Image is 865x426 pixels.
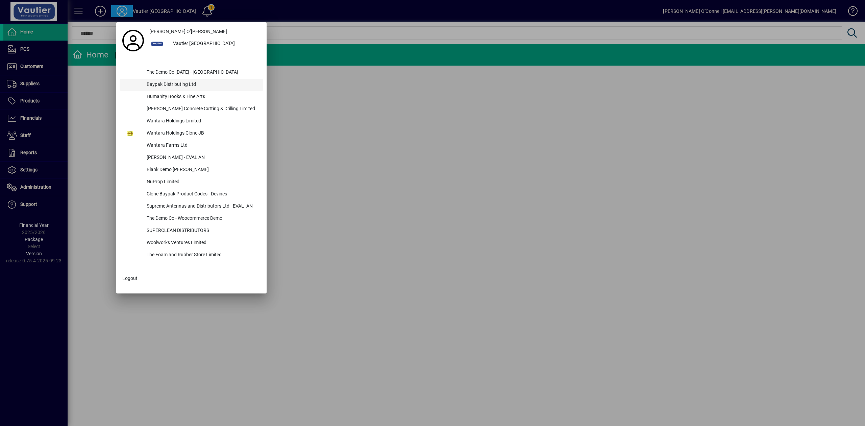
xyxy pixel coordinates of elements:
div: Humanity Books & Fine Arts [141,91,263,103]
button: Logout [120,273,263,285]
button: Wantara Farms Ltd [120,140,263,152]
button: Humanity Books & Fine Arts [120,91,263,103]
span: Logout [122,275,138,282]
div: Wantara Farms Ltd [141,140,263,152]
div: Wantara Holdings Clone JB [141,127,263,140]
button: Baypak Distributing Ltd [120,79,263,91]
button: The Demo Co - Woocommerce Demo [120,213,263,225]
div: Wantara Holdings Limited [141,115,263,127]
div: Blank Demo [PERSON_NAME] [141,164,263,176]
a: Profile [120,34,147,47]
div: The Demo Co [DATE] - [GEOGRAPHIC_DATA] [141,67,263,79]
div: The Demo Co - Woocommerce Demo [141,213,263,225]
div: Vautier [GEOGRAPHIC_DATA] [168,38,263,50]
button: Blank Demo [PERSON_NAME] [120,164,263,176]
button: Supreme Antennas and Distributors Ltd - EVAL -AN [120,200,263,213]
div: Woolworks Ventures Limited [141,237,263,249]
div: [PERSON_NAME] Concrete Cutting & Drilling Limited [141,103,263,115]
div: Clone Baypak Product Codes - Devines [141,188,263,200]
button: Wantara Holdings Limited [120,115,263,127]
div: [PERSON_NAME] - EVAL AN [141,152,263,164]
button: The Foam and Rubber Store Limited [120,249,263,261]
button: SUPERCLEAN DISTRIBUTORS [120,225,263,237]
a: [PERSON_NAME] O''[PERSON_NAME] [147,26,263,38]
button: Clone Baypak Product Codes - Devines [120,188,263,200]
span: [PERSON_NAME] O''[PERSON_NAME] [149,28,227,35]
div: NuProp Limited [141,176,263,188]
div: The Foam and Rubber Store Limited [141,249,263,261]
div: Baypak Distributing Ltd [141,79,263,91]
button: [PERSON_NAME] Concrete Cutting & Drilling Limited [120,103,263,115]
button: Wantara Holdings Clone JB [120,127,263,140]
button: Woolworks Ventures Limited [120,237,263,249]
div: SUPERCLEAN DISTRIBUTORS [141,225,263,237]
button: NuProp Limited [120,176,263,188]
button: Vautier [GEOGRAPHIC_DATA] [147,38,263,50]
div: Supreme Antennas and Distributors Ltd - EVAL -AN [141,200,263,213]
button: [PERSON_NAME] - EVAL AN [120,152,263,164]
button: The Demo Co [DATE] - [GEOGRAPHIC_DATA] [120,67,263,79]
